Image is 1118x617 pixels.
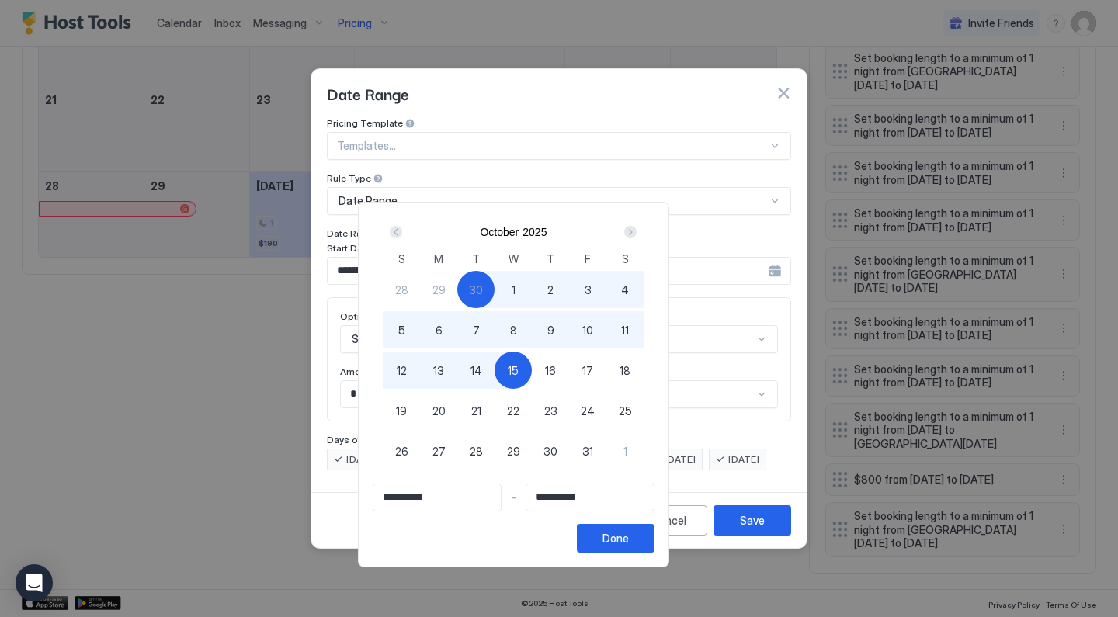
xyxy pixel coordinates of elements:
[480,226,519,238] button: October
[511,490,516,504] span: -
[383,311,420,348] button: 5
[620,362,630,379] span: 18
[547,282,554,298] span: 2
[606,271,644,308] button: 4
[457,392,495,429] button: 21
[432,443,446,459] span: 27
[606,432,644,470] button: 1
[495,271,532,308] button: 1
[582,322,593,338] span: 10
[373,484,501,511] input: Input Field
[532,311,569,348] button: 9
[582,443,593,459] span: 31
[469,282,483,298] span: 30
[395,282,408,298] span: 28
[495,392,532,429] button: 22
[512,282,516,298] span: 1
[543,443,557,459] span: 30
[457,271,495,308] button: 30
[396,403,407,419] span: 19
[602,530,629,546] div: Done
[621,322,629,338] span: 11
[383,352,420,389] button: 12
[495,352,532,389] button: 15
[470,362,482,379] span: 14
[16,564,53,601] div: Open Intercom Messenger
[507,403,519,419] span: 22
[383,432,420,470] button: 26
[619,403,632,419] span: 25
[621,282,629,298] span: 4
[434,251,443,267] span: M
[532,392,569,429] button: 23
[397,362,407,379] span: 12
[432,403,446,419] span: 20
[585,282,592,298] span: 3
[577,524,654,553] button: Done
[547,251,554,267] span: T
[383,271,420,308] button: 28
[526,484,654,511] input: Input Field
[398,322,405,338] span: 5
[606,311,644,348] button: 11
[622,251,629,267] span: S
[510,322,517,338] span: 8
[582,362,593,379] span: 17
[619,223,640,241] button: Next
[532,271,569,308] button: 2
[420,271,457,308] button: 29
[473,322,480,338] span: 7
[509,251,519,267] span: W
[606,352,644,389] button: 18
[569,432,606,470] button: 31
[545,362,556,379] span: 16
[569,311,606,348] button: 10
[523,226,547,238] button: 2025
[470,443,483,459] span: 28
[547,322,554,338] span: 9
[395,443,408,459] span: 26
[433,362,444,379] span: 13
[420,392,457,429] button: 20
[623,443,627,459] span: 1
[383,392,420,429] button: 19
[532,352,569,389] button: 16
[569,392,606,429] button: 24
[495,432,532,470] button: 29
[606,392,644,429] button: 25
[457,432,495,470] button: 28
[432,282,446,298] span: 29
[436,322,443,338] span: 6
[544,403,557,419] span: 23
[471,403,481,419] span: 21
[569,271,606,308] button: 3
[457,352,495,389] button: 14
[581,403,595,419] span: 24
[420,311,457,348] button: 6
[420,352,457,389] button: 13
[472,251,480,267] span: T
[508,362,519,379] span: 15
[387,223,408,241] button: Prev
[398,251,405,267] span: S
[420,432,457,470] button: 27
[585,251,591,267] span: F
[507,443,520,459] span: 29
[495,311,532,348] button: 8
[569,352,606,389] button: 17
[532,432,569,470] button: 30
[457,311,495,348] button: 7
